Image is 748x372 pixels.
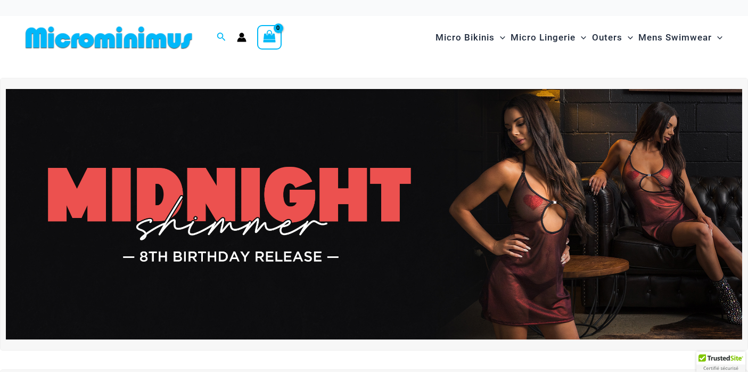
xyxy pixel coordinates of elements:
[6,89,742,339] img: Midnight Shimmer Red Dress
[435,24,495,51] span: Micro Bikinis
[712,24,722,51] span: Menu Toggle
[636,21,725,54] a: Mens SwimwearMenu ToggleMenu Toggle
[589,21,636,54] a: OutersMenu ToggleMenu Toggle
[217,31,226,44] a: Search icon link
[638,24,712,51] span: Mens Swimwear
[21,26,196,50] img: MM SHOP LOGO FLAT
[508,21,589,54] a: Micro LingerieMenu ToggleMenu Toggle
[257,25,282,50] a: View Shopping Cart, empty
[622,24,633,51] span: Menu Toggle
[592,24,622,51] span: Outers
[431,20,727,55] nav: Site Navigation
[511,24,576,51] span: Micro Lingerie
[495,24,505,51] span: Menu Toggle
[696,352,745,372] div: TrustedSite Certified
[576,24,586,51] span: Menu Toggle
[433,21,508,54] a: Micro BikinisMenu ToggleMenu Toggle
[237,33,246,42] a: Account icon link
